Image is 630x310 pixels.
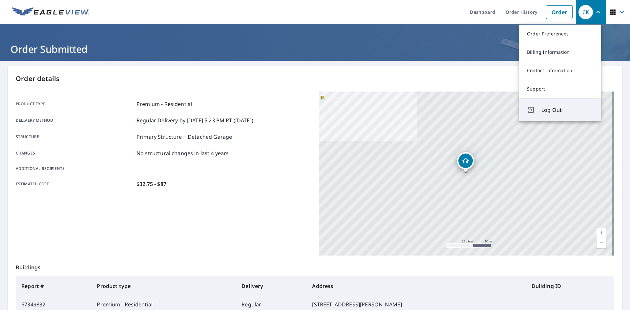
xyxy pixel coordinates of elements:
th: Report # [16,277,92,295]
th: Building ID [526,277,614,295]
p: Additional recipients [16,166,134,172]
a: Billing Information [519,43,601,61]
a: Contact Information [519,61,601,80]
p: $32.75 - $87 [136,180,166,188]
button: Log Out [519,98,601,121]
div: CK [578,5,593,19]
span: Log Out [541,106,593,114]
a: Order Preferences [519,25,601,43]
p: Changes [16,149,134,157]
img: EV Logo [12,7,89,17]
p: Order details [16,74,614,84]
a: Current Level 17, Zoom Out [597,238,606,248]
p: Estimated cost [16,180,134,188]
a: Current Level 17, Zoom In [597,228,606,238]
th: Product type [92,277,236,295]
a: Order [546,5,573,19]
p: Product type [16,100,134,108]
th: Delivery [236,277,307,295]
p: Delivery method [16,116,134,124]
p: No structural changes in last 4 years [136,149,229,157]
a: Support [519,80,601,98]
th: Address [307,277,526,295]
h1: Order Submitted [8,42,622,56]
p: Regular Delivery by [DATE] 5:23 PM PT ([DATE]) [136,116,253,124]
p: Buildings [16,256,614,277]
p: Structure [16,133,134,141]
p: Premium - Residential [136,100,192,108]
div: Dropped pin, building 1, Residential property, 10188 Jaquay Rd Columbia Station, OH 44028 [457,152,474,173]
p: Primary Structure + Detached Garage [136,133,232,141]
